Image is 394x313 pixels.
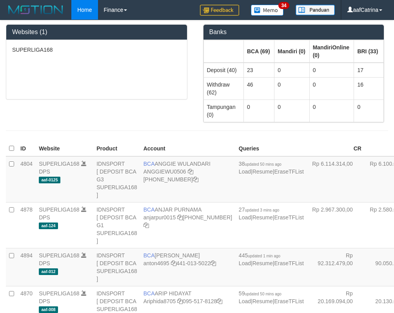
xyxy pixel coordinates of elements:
span: BCA [143,161,155,167]
a: Ariphida8705 [143,298,176,304]
td: 0 [274,100,309,122]
td: 16 [354,77,384,100]
td: 4878 [17,202,36,248]
td: 0 [309,100,354,122]
span: aaf-008 [39,306,58,313]
a: Copy anjarpur0015 to clipboard [177,214,183,221]
th: CR [307,141,365,156]
span: BCA [143,252,155,259]
a: EraseTFList [274,260,303,266]
a: Copy Ariphida8705 to clipboard [177,298,183,304]
span: 27 [239,206,279,213]
p: SUPERLIGA168 [12,46,181,54]
span: BCA [143,206,155,213]
a: anton4695 [143,260,169,266]
td: IDNSPORT [ DEPOSIT BCA G1 SUPERLIGA168 ] [93,202,140,248]
a: Load [239,298,251,304]
td: 17 [354,63,384,78]
a: anjarpur0015 [143,214,176,221]
td: DPS [36,248,93,286]
img: Feedback.jpg [200,5,239,16]
a: Resume [252,260,273,266]
a: Copy ANGGIEWU0506 to clipboard [188,168,193,175]
th: Group: activate to sort column ascending [274,40,309,63]
span: 34 [278,2,289,9]
span: updated 50 mins ago [245,162,281,166]
a: Copy 4062281620 to clipboard [143,222,149,228]
span: 59 [239,290,281,297]
a: Resume [252,214,273,221]
td: 0 [274,77,309,100]
a: ANGGIEWU0506 [143,168,186,175]
td: 0 [354,100,384,122]
span: | | [239,290,304,304]
a: EraseTFList [274,168,303,175]
a: EraseTFList [274,298,303,304]
span: | | [239,161,304,175]
span: updated 3 mins ago [245,208,279,212]
td: DPS [36,156,93,203]
th: Group: activate to sort column ascending [309,40,354,63]
span: | | [239,206,304,221]
a: Load [239,214,251,221]
td: [PERSON_NAME] 441-013-5022 [140,248,236,286]
td: IDNSPORT [ DEPOSIT BCA SUPERLIGA168 ] [93,248,140,286]
a: SUPERLIGA168 [39,161,80,167]
h3: Banks [209,29,378,36]
img: Button%20Memo.svg [251,5,284,16]
a: Resume [252,168,273,175]
a: Resume [252,298,273,304]
th: Group: activate to sort column ascending [354,40,384,63]
td: 46 [243,77,274,100]
td: Tampungan (0) [203,100,243,122]
td: Rp 92.312.479,00 [307,248,365,286]
a: SUPERLIGA168 [39,252,80,259]
td: ANGGIE WULANDARI [PHONE_NUMBER] [140,156,236,203]
img: panduan.png [296,5,335,15]
th: Queries [236,141,307,156]
td: Rp 6.114.314,00 [307,156,365,203]
span: aaf-124 [39,223,58,229]
th: ID [17,141,36,156]
td: Withdraw (62) [203,77,243,100]
td: 4804 [17,156,36,203]
span: aaf-012 [39,268,58,275]
a: Copy 4410135022 to clipboard [211,260,216,266]
td: 0 [243,100,274,122]
span: aaf-0125 [39,177,60,183]
span: updated 1 min ago [248,254,280,258]
td: Rp 2.967.300,00 [307,202,365,248]
td: IDNSPORT [ DEPOSIT BCA G3 SUPERLIGA168 ] [93,156,140,203]
th: Group: activate to sort column ascending [203,40,243,63]
span: 38 [239,161,281,167]
a: Copy 4062213373 to clipboard [193,176,198,183]
a: SUPERLIGA168 [39,206,80,213]
td: ANJAR PURNAMA [PHONE_NUMBER] [140,202,236,248]
a: EraseTFList [274,214,303,221]
td: 0 [309,77,354,100]
a: Load [239,260,251,266]
td: Deposit (40) [203,63,243,78]
span: updated 50 mins ago [245,292,281,296]
a: SUPERLIGA168 [39,290,80,297]
span: BCA [143,290,155,297]
a: Copy 0955178128 to clipboard [217,298,222,304]
td: 0 [309,63,354,78]
td: 0 [274,63,309,78]
th: Group: activate to sort column ascending [243,40,274,63]
img: MOTION_logo.png [6,4,65,16]
a: Copy anton4695 to clipboard [171,260,176,266]
td: 4894 [17,248,36,286]
td: DPS [36,202,93,248]
h3: Websites (1) [12,29,181,36]
th: Website [36,141,93,156]
span: | | [239,252,304,266]
a: Load [239,168,251,175]
span: 445 [239,252,280,259]
th: Product [93,141,140,156]
td: 23 [243,63,274,78]
th: Account [140,141,236,156]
